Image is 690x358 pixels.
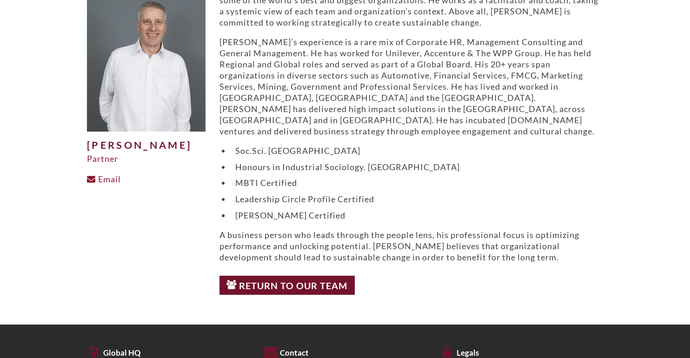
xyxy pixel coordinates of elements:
h5: Global HQ [87,344,250,358]
li: Leadership Circle Profile Certified [231,193,603,205]
p: A business person who leads through the people lens, his professional focus is optimizing perform... [219,229,603,263]
li: Honours in Industrial Sociology. [GEOGRAPHIC_DATA] [231,161,603,172]
a: Email [87,174,121,184]
h5: Contact [264,344,426,358]
div: Partner [87,153,206,164]
li: MBTI Certified [231,177,603,188]
p: [PERSON_NAME]’s experience is a rare mix of Corporate HR, Management Consulting and General Manag... [219,36,603,137]
li: Soc.Sci. [GEOGRAPHIC_DATA] [231,145,603,156]
li: [PERSON_NAME] Certified [231,210,603,221]
h1: [PERSON_NAME] [87,140,206,151]
a: Return to Our Team [219,276,355,295]
h5: Legals [440,344,603,358]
